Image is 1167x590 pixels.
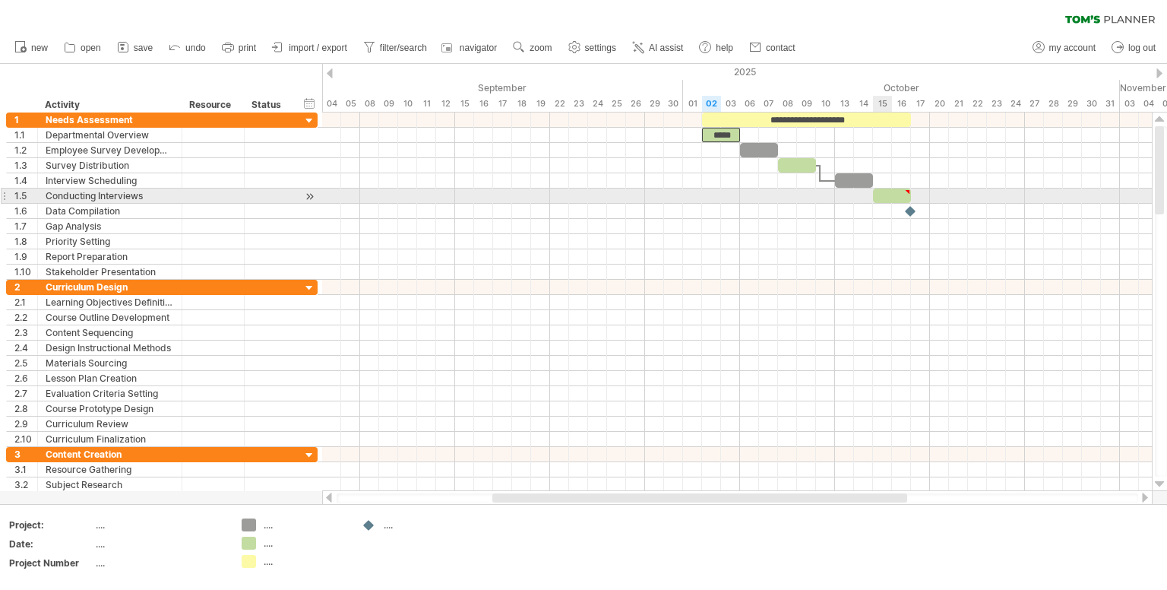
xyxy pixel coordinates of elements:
div: 2 [14,280,37,294]
div: .... [384,519,466,531]
div: Friday, 19 September 2025 [531,96,550,112]
div: Interview Scheduling [46,173,174,188]
div: 2.7 [14,386,37,401]
div: 1.6 [14,204,37,218]
div: Stakeholder Presentation [46,265,174,279]
div: September 2025 [265,80,683,96]
div: Friday, 26 September 2025 [626,96,645,112]
div: Thursday, 9 October 2025 [797,96,816,112]
div: Thursday, 18 September 2025 [512,96,531,112]
div: Monday, 22 September 2025 [550,96,569,112]
span: zoom [530,43,552,53]
div: Report Preparation [46,249,174,264]
div: Content Creation [46,447,174,462]
div: Survey Distribution [46,158,174,173]
div: Content Sequencing [46,325,174,340]
div: 3.1 [14,462,37,477]
div: 3 [14,447,37,462]
span: contact [766,43,795,53]
div: Thursday, 25 September 2025 [607,96,626,112]
span: print [239,43,256,53]
div: Gap Analysis [46,219,174,233]
div: Tuesday, 28 October 2025 [1044,96,1063,112]
div: Tuesday, 16 September 2025 [474,96,493,112]
div: Wednesday, 1 October 2025 [683,96,702,112]
div: Friday, 12 September 2025 [436,96,455,112]
a: log out [1108,38,1160,58]
div: scroll to activity [302,189,317,205]
div: 2.1 [14,295,37,309]
div: Tuesday, 14 October 2025 [854,96,873,112]
div: .... [264,519,346,531]
div: Monday, 20 October 2025 [930,96,949,112]
div: 1.2 [14,143,37,157]
div: 1.9 [14,249,37,264]
span: filter/search [380,43,427,53]
div: Activity [45,97,173,113]
div: Friday, 31 October 2025 [1101,96,1120,112]
div: Tuesday, 30 September 2025 [664,96,683,112]
div: Thursday, 23 October 2025 [987,96,1006,112]
div: 1.10 [14,265,37,279]
div: .... [96,557,223,569]
div: Wednesday, 17 September 2025 [493,96,512,112]
div: Resource [189,97,236,113]
div: Data Compilation [46,204,174,218]
div: 1.5 [14,189,37,203]
div: Materials Sourcing [46,356,174,370]
div: Curriculum Review [46,417,174,431]
div: Resource Gathering [46,462,174,477]
div: Monday, 27 October 2025 [1025,96,1044,112]
div: 1.4 [14,173,37,188]
div: .... [264,555,346,568]
div: Thursday, 4 September 2025 [322,96,341,112]
span: new [31,43,48,53]
div: Curriculum Finalization [46,432,174,446]
div: Wednesday, 24 September 2025 [588,96,607,112]
span: undo [185,43,206,53]
div: Thursday, 16 October 2025 [892,96,911,112]
a: import / export [268,38,352,58]
span: save [134,43,153,53]
div: Design Instructional Methods [46,341,174,355]
span: navigator [460,43,497,53]
a: AI assist [628,38,688,58]
div: Tuesday, 7 October 2025 [759,96,778,112]
div: 3.2 [14,477,37,492]
div: Monday, 15 September 2025 [455,96,474,112]
div: 2.3 [14,325,37,340]
div: Tuesday, 9 September 2025 [379,96,398,112]
a: my account [1029,38,1100,58]
div: .... [96,519,223,531]
div: Curriculum Design [46,280,174,294]
div: 1 [14,113,37,127]
div: Employee Survey Development [46,143,174,157]
div: Wednesday, 22 October 2025 [968,96,987,112]
div: Project: [9,519,93,531]
span: AI assist [649,43,683,53]
div: Subject Research [46,477,174,492]
div: 2.5 [14,356,37,370]
div: Monday, 6 October 2025 [740,96,759,112]
div: Friday, 10 October 2025 [816,96,835,112]
a: open [60,38,106,58]
div: Friday, 3 October 2025 [721,96,740,112]
div: Lesson Plan Creation [46,371,174,385]
div: 1.1 [14,128,37,142]
div: Thursday, 11 September 2025 [417,96,436,112]
div: .... [264,537,346,550]
div: Monday, 8 September 2025 [360,96,379,112]
div: 1.8 [14,234,37,249]
div: Learning Objectives Definition [46,295,174,309]
div: Monday, 13 October 2025 [835,96,854,112]
span: settings [585,43,616,53]
a: zoom [509,38,556,58]
div: Course Prototype Design [46,401,174,416]
a: undo [165,38,210,58]
div: Tuesday, 23 September 2025 [569,96,588,112]
span: import / export [289,43,347,53]
a: contact [745,38,800,58]
div: Friday, 24 October 2025 [1006,96,1025,112]
div: Tuesday, 4 November 2025 [1139,96,1158,112]
div: Monday, 3 November 2025 [1120,96,1139,112]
